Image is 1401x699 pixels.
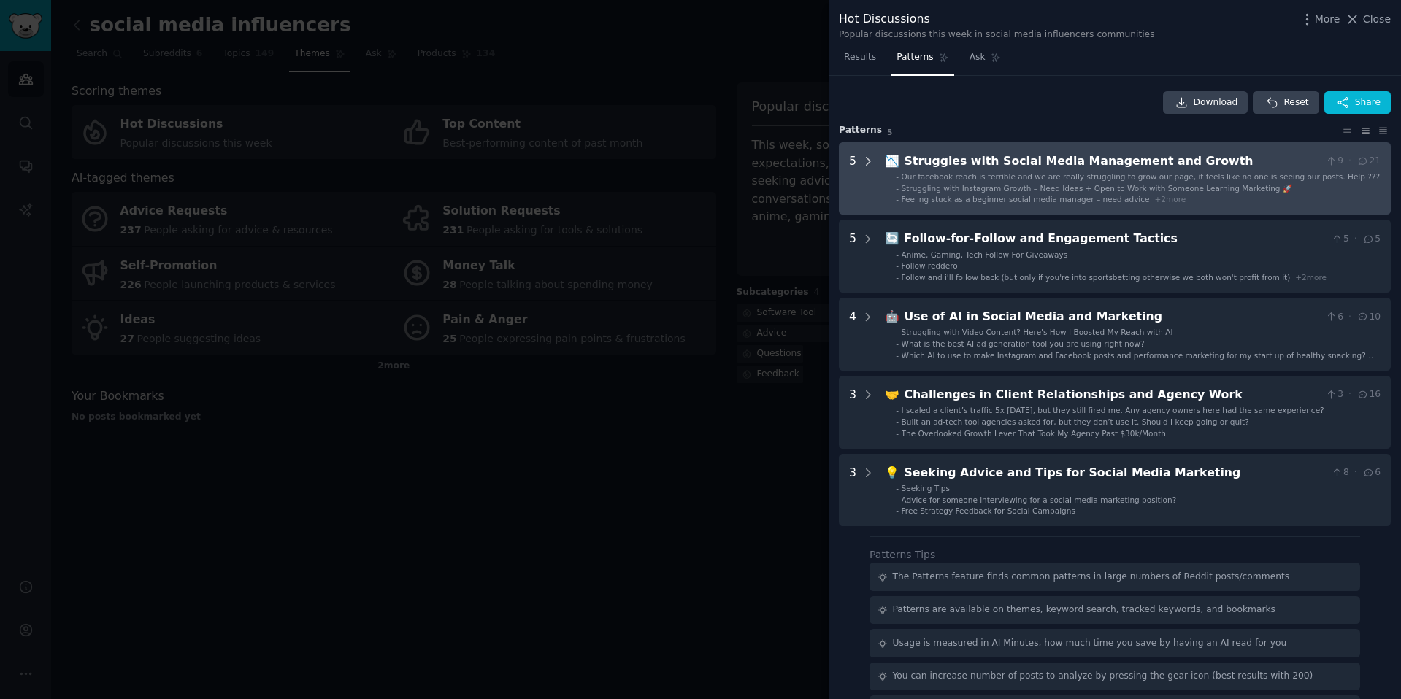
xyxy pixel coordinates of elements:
div: - [896,428,899,439]
span: More [1315,12,1340,27]
span: Follow and i'll follow back (but only if you're into sportsbetting otherwise we both won't profit... [902,273,1291,282]
span: Anime, Gaming, Tech Follow For Giveaways [902,250,1068,259]
button: Reset [1253,91,1319,115]
div: - [896,405,899,415]
div: Follow-for-Follow and Engagement Tactics [905,230,1326,248]
label: Patterns Tips [870,549,935,560]
div: Popular discussions this week in social media influencers communities [839,28,1155,42]
div: - [896,327,899,337]
div: Hot Discussions [839,10,1155,28]
div: Seeking Advice and Tips for Social Media Marketing [905,464,1326,482]
div: - [896,272,899,282]
div: - [896,183,899,193]
span: 🤖 [885,309,899,323]
span: 💡 [885,466,899,479]
span: Which AI to use to make Instagram and Facebook posts and performance marketing for my start up of... [902,351,1374,360]
span: Results [844,51,876,64]
span: 🔄 [885,231,899,245]
a: Download [1163,91,1248,115]
span: Share [1355,96,1381,109]
div: Challenges in Client Relationships and Agency Work [905,386,1320,404]
span: 16 [1356,388,1381,401]
span: Struggling with Instagram Growth – Need Ideas + Open to Work with Someone Learning Marketing 🚀 [902,184,1292,193]
span: Pattern s [839,124,882,137]
button: More [1300,12,1340,27]
span: 21 [1356,155,1381,168]
span: Our facebook reach is terrible and we are really struggling to grow our page, it feels like no on... [902,172,1380,181]
div: 5 [849,230,856,282]
div: - [896,260,899,271]
span: 5 [1362,233,1381,246]
div: Patterns are available on themes, keyword search, tracked keywords, and bookmarks [893,603,1275,617]
div: - [896,171,899,182]
span: Reset [1283,96,1308,109]
div: - [896,339,899,349]
span: Struggling with Video Content? Here's How I Boosted My Reach with AI [902,328,1173,336]
div: - [896,483,899,493]
a: Results [839,46,881,76]
span: Download [1194,96,1238,109]
span: · [1354,466,1357,479]
span: Feeling stuck as a beginner social media manager – need advice [902,195,1150,204]
div: - [896,506,899,516]
span: 📉 [885,154,899,168]
div: - [896,194,899,204]
div: 5 [849,152,856,205]
span: + 2 more [1295,273,1327,282]
div: - [896,350,899,360]
button: Close [1345,12,1391,27]
span: Built an ad-tech tool agencies asked for, but they don’t use it. Should I keep going or quit? [902,417,1249,426]
span: Patterns [897,51,933,64]
span: Advice for someone interviewing for a social media marketing position? [902,495,1177,504]
span: Ask [970,51,986,64]
a: Patterns [891,46,953,76]
div: Use of AI in Social Media and Marketing [905,308,1320,326]
a: Ask [964,46,1006,76]
div: 3 [849,464,856,517]
div: - [896,417,899,427]
div: Struggles with Social Media Management and Growth [905,152,1320,171]
span: · [1348,388,1351,401]
span: + 2 more [1155,195,1186,204]
span: 5 [887,128,892,136]
div: Usage is measured in AI Minutes, how much time you save by having an AI read for you [893,637,1287,650]
span: 5 [1331,233,1349,246]
span: Free Strategy Feedback for Social Campaigns [902,506,1075,515]
span: I scaled a client’s traffic 5x [DATE], but they still fired me. Any agency owners here had the sa... [902,406,1324,414]
span: The Overlooked Growth Lever That Took My Agency Past $30k/Month [902,429,1166,438]
span: Close [1363,12,1391,27]
span: Follow reddero [902,261,958,270]
span: 9 [1325,155,1343,168]
div: 3 [849,386,856,439]
span: 3 [1325,388,1343,401]
span: 6 [1362,466,1381,479]
div: - [896,250,899,260]
span: 10 [1356,311,1381,324]
span: 🤝 [885,387,899,401]
span: · [1354,233,1357,246]
span: What is the best AI ad generation tool you are using right now? [902,339,1145,348]
div: 4 [849,308,856,360]
span: 6 [1325,311,1343,324]
span: 8 [1331,466,1349,479]
button: Share [1324,91,1391,115]
div: The Patterns feature finds common patterns in large numbers of Reddit posts/comments [893,571,1290,584]
span: · [1348,311,1351,324]
div: - [896,495,899,505]
span: Seeking Tips [902,484,950,493]
span: · [1348,155,1351,168]
div: You can increase number of posts to analyze by pressing the gear icon (best results with 200) [893,670,1313,683]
